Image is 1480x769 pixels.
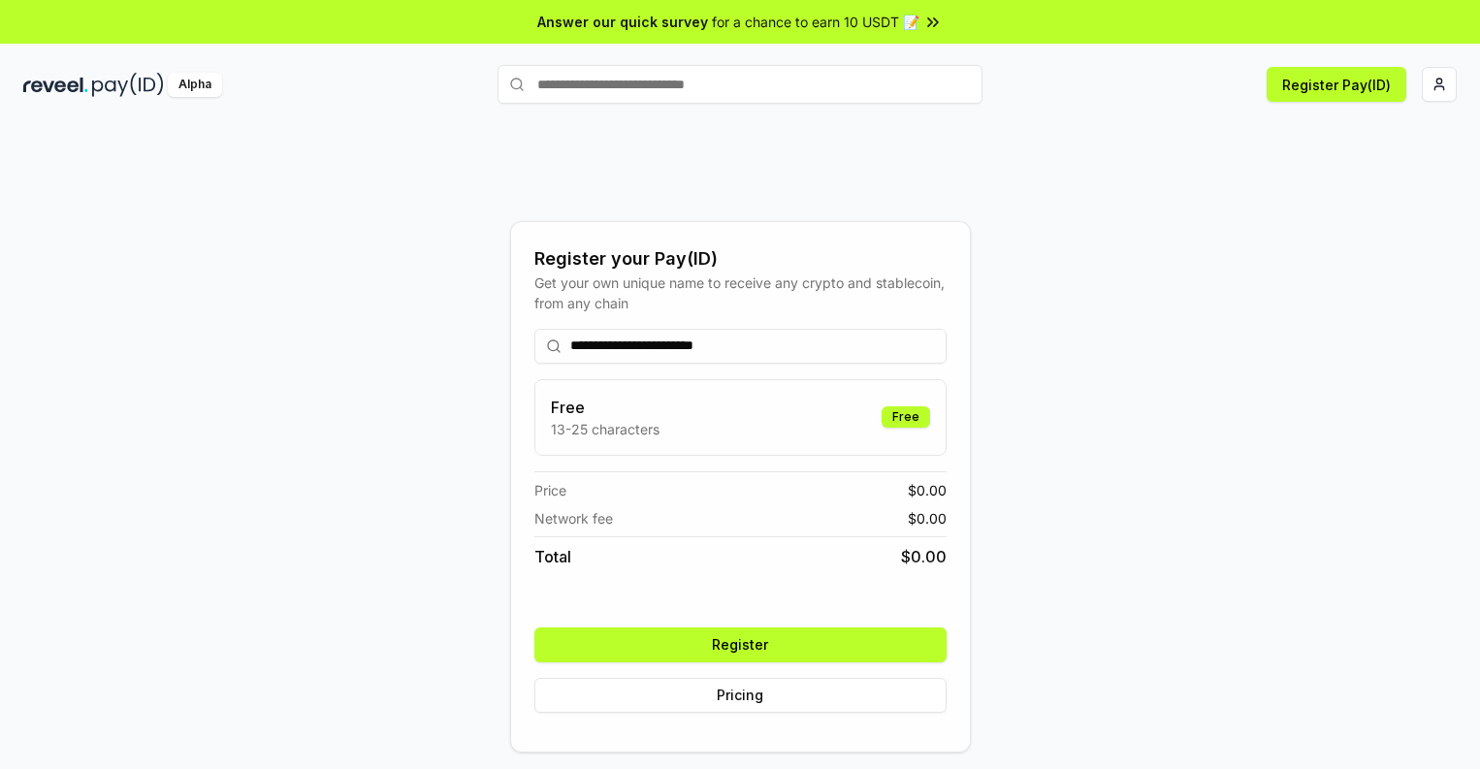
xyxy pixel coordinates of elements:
[901,545,947,568] span: $ 0.00
[168,73,222,97] div: Alpha
[534,508,613,529] span: Network fee
[908,508,947,529] span: $ 0.00
[537,12,708,32] span: Answer our quick survey
[534,480,566,500] span: Price
[92,73,164,97] img: pay_id
[534,272,947,313] div: Get your own unique name to receive any crypto and stablecoin, from any chain
[534,545,571,568] span: Total
[534,678,947,713] button: Pricing
[534,245,947,272] div: Register your Pay(ID)
[908,480,947,500] span: $ 0.00
[551,396,660,419] h3: Free
[551,419,660,439] p: 13-25 characters
[882,406,930,428] div: Free
[23,73,88,97] img: reveel_dark
[534,627,947,662] button: Register
[1267,67,1406,102] button: Register Pay(ID)
[712,12,919,32] span: for a chance to earn 10 USDT 📝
